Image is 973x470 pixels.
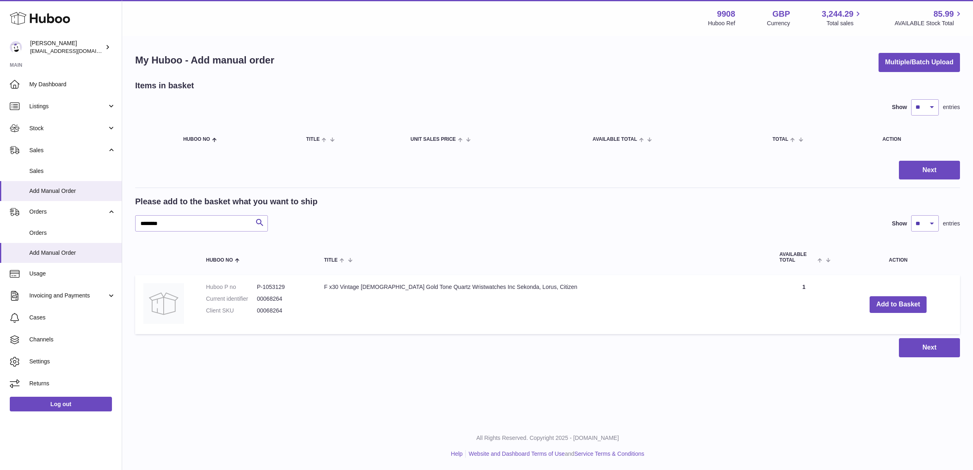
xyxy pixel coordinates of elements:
[29,187,116,195] span: Add Manual Order
[826,20,863,27] span: Total sales
[206,307,257,315] dt: Client SKU
[717,9,735,20] strong: 9908
[870,296,927,313] button: Add to Basket
[143,283,184,324] img: F x30 Vintage Ladies Gold Tone Quartz Wristwatches Inc Sekonda, Lorus, Citizen
[899,161,960,180] button: Next
[29,249,116,257] span: Add Manual Order
[183,137,210,142] span: Huboo no
[894,20,963,27] span: AVAILABLE Stock Total
[943,103,960,111] span: entries
[466,450,644,458] li: and
[894,9,963,27] a: 85.99 AVAILABLE Stock Total
[879,53,960,72] button: Multiple/Batch Upload
[708,20,735,27] div: Huboo Ref
[837,244,960,271] th: Action
[29,81,116,88] span: My Dashboard
[206,295,257,303] dt: Current identifier
[206,283,257,291] dt: Huboo P no
[822,9,863,27] a: 3,244.29 Total sales
[822,9,854,20] span: 3,244.29
[410,137,456,142] span: Unit Sales Price
[316,275,771,334] td: F x30 Vintage [DEMOGRAPHIC_DATA] Gold Tone Quartz Wristwatches Inc Sekonda, Lorus, Citizen
[257,307,308,315] dd: 00068264
[29,380,116,387] span: Returns
[29,103,107,110] span: Listings
[10,41,22,53] img: tbcollectables@hotmail.co.uk
[29,146,107,154] span: Sales
[892,103,907,111] label: Show
[29,270,116,278] span: Usage
[135,196,318,207] h2: Please add to the basket what you want to ship
[206,258,233,263] span: Huboo no
[30,39,103,55] div: [PERSON_NAME]
[29,229,116,237] span: Orders
[129,434,966,442] p: All Rights Reserved. Copyright 2025 - [DOMAIN_NAME]
[771,275,837,334] td: 1
[882,137,952,142] div: Action
[469,450,565,457] a: Website and Dashboard Terms of Use
[135,80,194,91] h2: Items in basket
[324,258,337,263] span: Title
[767,20,790,27] div: Currency
[934,9,954,20] span: 85.99
[29,208,107,216] span: Orders
[10,397,112,411] a: Log out
[29,314,116,321] span: Cases
[772,137,788,142] span: Total
[29,125,107,132] span: Stock
[306,137,320,142] span: Title
[943,220,960,227] span: entries
[135,54,274,67] h1: My Huboo - Add manual order
[29,358,116,365] span: Settings
[780,252,816,262] span: AVAILABLE Total
[29,336,116,343] span: Channels
[257,283,308,291] dd: P-1053129
[29,292,107,299] span: Invoicing and Payments
[772,9,790,20] strong: GBP
[29,167,116,175] span: Sales
[593,137,637,142] span: AVAILABLE Total
[257,295,308,303] dd: 00068264
[30,48,120,54] span: [EMAIL_ADDRESS][DOMAIN_NAME]
[899,338,960,357] button: Next
[892,220,907,227] label: Show
[451,450,463,457] a: Help
[574,450,644,457] a: Service Terms & Conditions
